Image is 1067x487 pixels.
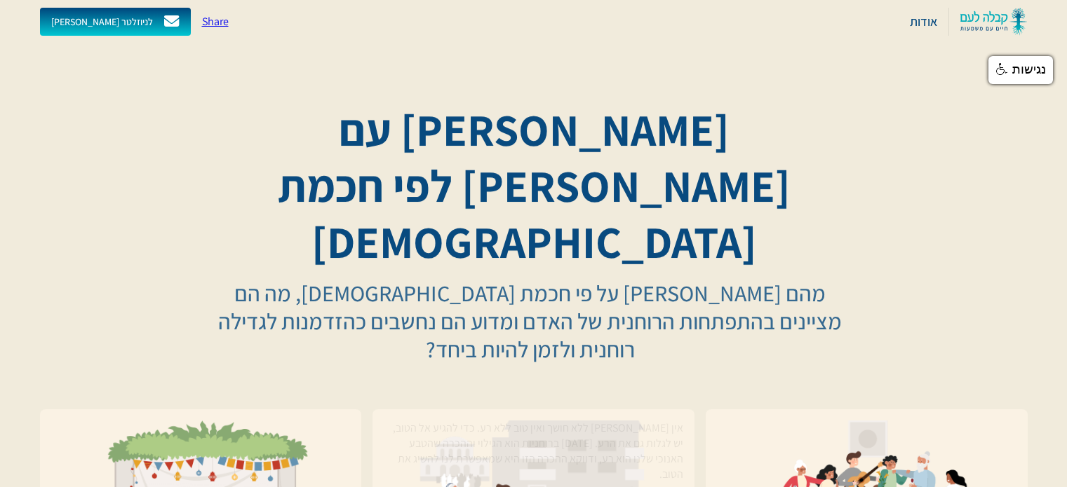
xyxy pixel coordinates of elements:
h1: [PERSON_NAME] עם [PERSON_NAME] לפי חכמת [DEMOGRAPHIC_DATA] [208,102,859,270]
a: אודות [904,8,943,36]
a: Share [202,14,229,29]
img: נגישות [996,63,1009,76]
div: אודות [910,12,937,32]
a: [PERSON_NAME] לניוזלטר [40,8,191,36]
span: נגישות [1012,62,1046,76]
img: kabbalah-laam-logo-colored-transparent [960,8,1028,36]
div: [PERSON_NAME] לניוזלטר [51,15,153,28]
p: מהם [PERSON_NAME] על פי חכמת [DEMOGRAPHIC_DATA], מה הם מציינים בהתפתחות הרוחנית של האדם ומדוע הם ... [208,279,852,363]
a: נגישות [988,56,1053,84]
